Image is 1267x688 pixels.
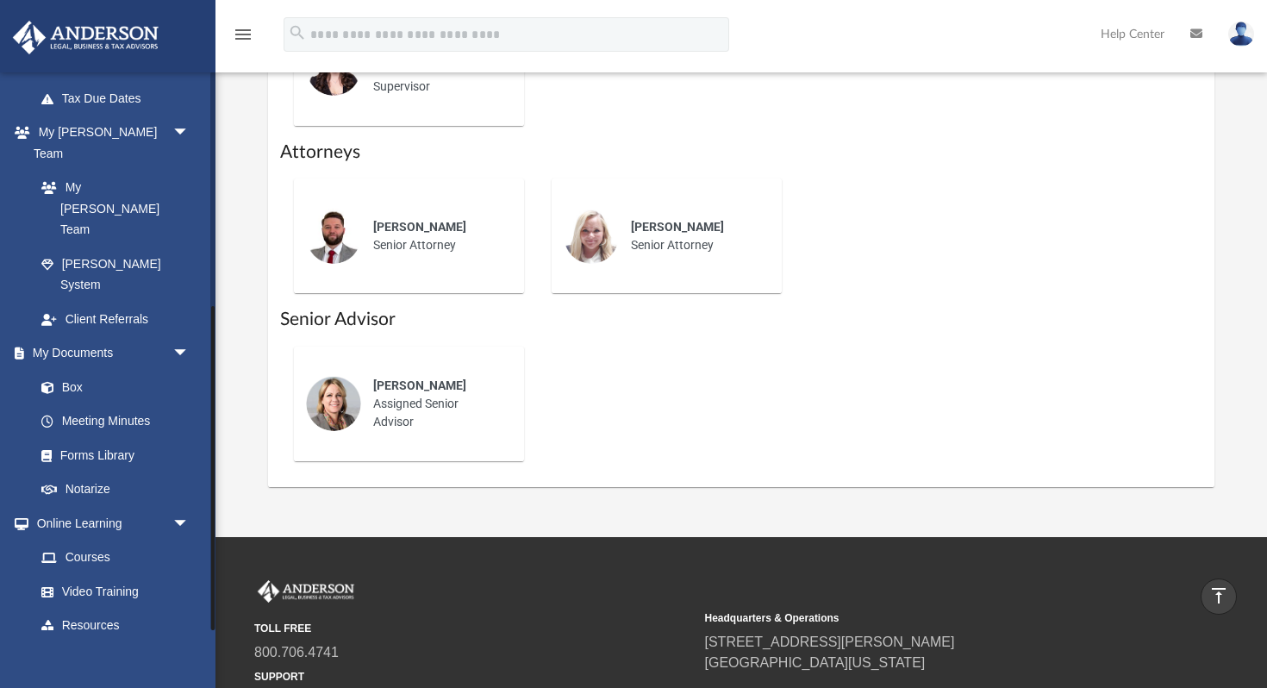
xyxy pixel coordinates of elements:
[8,21,164,54] img: Anderson Advisors Platinum Portal
[24,81,215,116] a: Tax Due Dates
[172,116,207,151] span: arrow_drop_down
[361,365,512,443] div: Assigned Senior Advisor
[172,506,207,541] span: arrow_drop_down
[254,669,693,685] small: SUPPORT
[12,506,207,541] a: Online Learningarrow_drop_down
[12,336,207,371] a: My Documentsarrow_drop_down
[619,206,770,266] div: Senior Attorney
[1228,22,1254,47] img: User Pic
[24,609,207,643] a: Resources
[306,376,361,431] img: thumbnail
[254,580,358,603] img: Anderson Advisors Platinum Portal
[1201,579,1237,615] a: vertical_align_top
[24,404,207,439] a: Meeting Minutes
[280,140,1202,165] h1: Attorneys
[280,307,1202,332] h1: Senior Advisor
[631,220,724,234] span: [PERSON_NAME]
[306,209,361,264] img: thumbnail
[705,610,1144,626] small: Headquarters & Operations
[24,247,207,302] a: [PERSON_NAME] System
[705,635,955,649] a: [STREET_ADDRESS][PERSON_NAME]
[564,209,619,264] img: thumbnail
[24,472,207,507] a: Notarize
[233,33,253,45] a: menu
[172,336,207,372] span: arrow_drop_down
[24,171,198,247] a: My [PERSON_NAME] Team
[705,655,926,670] a: [GEOGRAPHIC_DATA][US_STATE]
[24,370,198,404] a: Box
[24,574,198,609] a: Video Training
[288,23,307,42] i: search
[373,220,466,234] span: [PERSON_NAME]
[24,302,207,336] a: Client Referrals
[254,621,693,636] small: TOLL FREE
[12,116,207,171] a: My [PERSON_NAME] Teamarrow_drop_down
[24,541,207,575] a: Courses
[233,24,253,45] i: menu
[1208,585,1229,606] i: vertical_align_top
[373,378,466,392] span: [PERSON_NAME]
[24,438,198,472] a: Forms Library
[254,645,339,660] a: 800.706.4741
[361,206,512,266] div: Senior Attorney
